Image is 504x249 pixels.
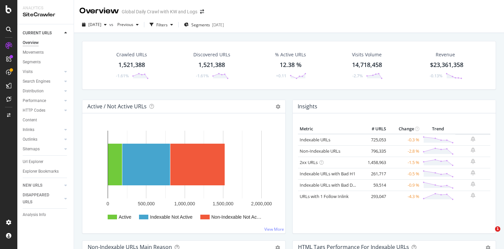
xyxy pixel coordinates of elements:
[119,214,131,220] text: Active
[23,158,69,165] a: Url Explorer
[23,146,40,153] div: Sitemaps
[352,73,363,79] div: -2.7%
[122,8,197,15] div: Global Daily Crawl with KW and Logs
[361,134,388,146] td: 725,053
[23,182,42,189] div: NEW URLS
[300,159,318,165] a: 2xx URLs
[23,136,62,143] a: Outlinks
[196,73,209,79] div: -1.61%
[388,145,421,157] td: -2.8 %
[300,182,372,188] a: Indexable URLs with Bad Description
[23,39,39,46] div: Overview
[361,157,388,168] td: 1,458,963
[300,137,330,143] a: Indexable URLs
[116,51,147,58] div: Crawled URLs
[23,49,44,56] div: Movements
[23,30,52,37] div: CURRENT URLS
[481,226,497,242] iframe: Intercom live chat
[87,102,147,111] h4: Active / Not Active URLs
[361,179,388,191] td: 59,514
[361,145,388,157] td: 796,335
[23,211,46,218] div: Analysis Info
[147,19,176,30] button: Filters
[23,59,69,66] a: Segments
[79,5,119,17] div: Overview
[23,192,62,206] a: DISAPPEARED URLS
[388,191,421,202] td: -4.3 %
[107,201,109,206] text: 0
[471,159,475,164] div: bell-plus
[352,61,382,69] div: 14,718,458
[193,51,230,58] div: Discovered URLs
[300,148,340,154] a: Non-Indexable URLs
[88,22,101,27] span: 2025 Sep. 14th
[300,193,349,199] a: URLs with 1 Follow Inlink
[23,78,50,85] div: Search Engines
[300,171,355,177] a: Indexable URLs with Bad H1
[23,97,62,104] a: Performance
[23,192,56,206] div: DISAPPEARED URLS
[23,78,62,85] a: Search Engines
[191,22,210,28] span: Segments
[430,73,442,79] div: -0.13%
[198,61,225,69] div: 1,521,388
[361,168,388,179] td: 261,717
[211,214,261,220] text: Non-Indexable Not Ac…
[181,19,227,30] button: Segments[DATE]
[23,11,68,19] div: SiteCrawler
[23,117,69,124] a: Content
[116,73,129,79] div: -1.61%
[495,226,500,232] span: 1
[23,158,43,165] div: Url Explorer
[471,181,475,187] div: bell-plus
[23,136,37,143] div: Outlinks
[421,124,455,134] th: Trend
[361,124,388,134] th: # URLS
[23,30,62,37] a: CURRENT URLS
[118,61,145,69] div: 1,521,388
[115,22,133,27] span: Previous
[23,68,33,75] div: Visits
[150,214,193,220] text: Indexable Not Active
[23,59,41,66] div: Segments
[23,88,62,95] a: Distribution
[156,22,168,28] div: Filters
[388,124,421,134] th: Change
[471,136,475,142] div: bell-plus
[23,168,59,175] div: Explorer Bookmarks
[388,134,421,146] td: -0.3 %
[251,201,272,206] text: 2,000,000
[23,117,37,124] div: Content
[361,191,388,202] td: 293,047
[471,170,475,175] div: bell-plus
[23,211,69,218] a: Analysis Info
[430,61,463,69] span: $23,361,358
[88,124,280,228] svg: A chart.
[23,68,62,75] a: Visits
[109,22,115,27] span: vs
[200,9,204,14] div: arrow-right-arrow-left
[352,51,382,58] div: Visits Volume
[298,102,317,111] h4: Insights
[388,157,421,168] td: -1.5 %
[436,51,455,58] span: Revenue
[23,49,69,56] a: Movements
[79,19,109,30] button: [DATE]
[23,5,68,11] div: Analytics
[388,179,421,191] td: -0.9 %
[213,201,233,206] text: 1,500,000
[23,146,62,153] a: Sitemaps
[23,39,69,46] a: Overview
[388,168,421,179] td: -0.5 %
[280,61,302,69] div: 12.38 %
[138,201,155,206] text: 500,000
[23,182,62,189] a: NEW URLS
[23,107,45,114] div: HTTP Codes
[174,201,195,206] text: 1,000,000
[471,193,475,198] div: bell-plus
[23,88,44,95] div: Distribution
[23,168,69,175] a: Explorer Bookmarks
[276,104,280,109] i: Options
[264,226,284,232] a: View More
[23,126,62,133] a: Inlinks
